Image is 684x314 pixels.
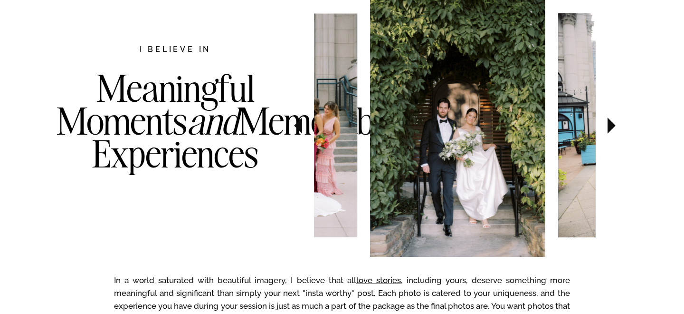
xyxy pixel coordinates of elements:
i: and [187,98,238,144]
a: love stories [356,275,401,285]
h2: I believe in [89,44,261,57]
h3: Meaningful Moments Memorable Experiences [57,72,294,209]
img: Bridesmaids in downtown [208,13,357,237]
